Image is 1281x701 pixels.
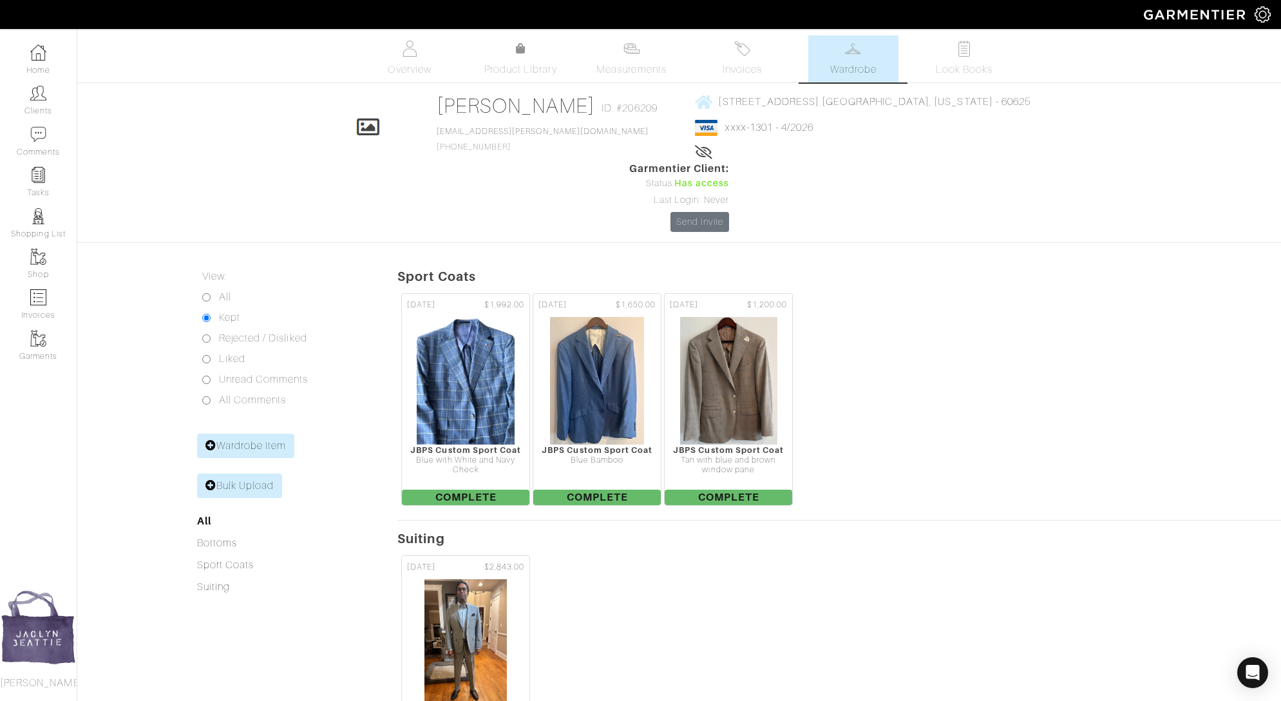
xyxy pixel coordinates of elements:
div: Status: [629,177,730,191]
div: Tan with blue and brown window pane [665,456,792,475]
label: Rejected / Disliked [219,331,307,346]
a: All [197,515,211,527]
div: Blue with White and Navy Check [402,456,529,475]
span: [DATE] [407,299,435,311]
a: [DATE] $1,200.00 JBPS Custom Sport Coat Tan with blue and brown window pane Complete [663,292,794,507]
span: ID: #206209 [602,101,658,116]
img: comment-icon-a0a6a9ef722e966f86d9cbdc48e553b5cf19dbc54f86b18d962a5391bc8f6eb6.png [30,126,46,142]
label: Kept [219,310,240,325]
span: [STREET_ADDRESS] [GEOGRAPHIC_DATA], [US_STATE] - 60625 [718,96,1030,108]
img: basicinfo-40fd8af6dae0f16599ec9e87c0ef1c0a1fdea2edbe929e3d69a839185d80c458.svg [402,41,418,57]
span: Garmentier Client: [629,161,730,177]
span: Complete [533,490,661,505]
a: Wardrobe [808,35,898,82]
a: [EMAIL_ADDRESS][PERSON_NAME][DOMAIN_NAME] [437,127,649,136]
label: All Comments [219,392,287,408]
img: gear-icon-white-bd11855cb880d31180b6d7d6211b90ccbf57a29d726f0c71d8c61bd08dd39cc2.png [1255,6,1271,23]
a: Look Books [919,35,1009,82]
div: JBPS Custom Sport Coat [533,445,661,455]
a: Send Invite [670,212,730,232]
img: garments-icon-b7da505a4dc4fd61783c78ac3ca0ef83fa9d6f193b1c9dc38574b1d14d53ca28.png [30,331,46,347]
img: stylists-icon-eb353228a002819b7ec25b43dbf5f0378dd9e0616d9560372ff212230b889e62.png [30,208,46,224]
span: Look Books [936,62,993,77]
span: Product Library [484,62,557,77]
img: wardrobe-487a4870c1b7c33e795ec22d11cfc2ed9d08956e64fb3008fe2437562e282088.svg [845,41,861,57]
img: JCoQ8VRu3EcWkbxXzkmr41QS [549,316,645,445]
a: Invoices [697,35,788,82]
img: 5eqaEBPsq4bwLMafknHoCFp3 [416,316,516,445]
span: [DATE] [670,299,698,311]
a: [PERSON_NAME] [437,94,596,117]
span: Complete [402,490,529,505]
a: xxxx-1301 - 4/2026 [725,122,813,133]
span: $2,843.00 [484,561,524,573]
div: Open Intercom Messenger [1237,657,1268,688]
span: Invoices [723,62,762,77]
img: wyEoozr8ZiPnQh7ARYtmKQLs [679,316,778,445]
img: garmentier-logo-header-white-b43fb05a5012e4ada735d5af1a66efaba907eab6374d6393d1fbf88cb4ef424d.png [1137,3,1255,26]
a: Measurements [586,35,677,82]
span: Overview [388,62,431,77]
img: orders-icon-0abe47150d42831381b5fb84f609e132dff9fe21cb692f30cb5eec754e2cba89.png [30,289,46,305]
a: Suiting [197,581,230,593]
a: Sport Coats [197,559,254,571]
div: Last Login: Never [629,193,730,207]
span: [DATE] [407,561,435,573]
h5: Sport Coats [397,269,1281,284]
h5: Suiting [397,531,1281,546]
img: clients-icon-6bae9207a08558b7cb47a8932f037763ab4055f8c8b6bfacd5dc20c3e0201464.png [30,85,46,101]
label: All [219,289,231,305]
img: garments-icon-b7da505a4dc4fd61783c78ac3ca0ef83fa9d6f193b1c9dc38574b1d14d53ca28.png [30,249,46,265]
span: $1,650.00 [616,299,656,311]
a: [STREET_ADDRESS] [GEOGRAPHIC_DATA], [US_STATE] - 60625 [695,93,1030,110]
div: Blue Bamboo [533,456,661,465]
a: [DATE] $1,650.00 JBPS Custom Sport Coat Blue Bamboo Complete [531,292,663,507]
img: dashboard-icon-dbcd8f5a0b271acd01030246c82b418ddd0df26cd7fceb0bd07c9910d44c42f6.png [30,44,46,61]
label: View: [202,269,227,284]
img: todo-9ac3debb85659649dc8f770b8b6100bb5dab4b48dedcbae339e5042a72dfd3cc.svg [956,41,972,57]
span: [DATE] [538,299,567,311]
a: Wardrobe Item [197,434,295,458]
span: [PHONE_NUMBER] [437,127,649,151]
img: orders-27d20c2124de7fd6de4e0e44c1d41de31381a507db9b33961299e4e07d508b8c.svg [734,41,750,57]
span: $1,200.00 [747,299,787,311]
img: measurements-466bbee1fd09ba9460f595b01e5d73f9e2bff037440d3c8f018324cb6cdf7a4a.svg [623,41,640,57]
span: Measurements [596,62,667,77]
a: Bottoms [197,537,237,549]
a: Bulk Upload [197,474,283,498]
a: Product Library [475,41,565,77]
span: Wardrobe [830,62,877,77]
div: JBPS Custom Sport Coat [665,445,792,455]
label: Unread Comments [219,372,308,387]
div: JBPS Custom Sport Coat [402,445,529,455]
span: Complete [665,490,792,505]
span: Has access [674,177,730,191]
label: Liked [219,351,245,367]
img: reminder-icon-8004d30b9f0a5d33ae49ab947aed9ed385cf756f9e5892f1edd6e32f2345188e.png [30,167,46,183]
span: $1,992.00 [484,299,524,311]
img: visa-934b35602734be37eb7d5d7e5dbcd2044c359bf20a24dc3361ca3fa54326a8a7.png [695,120,717,136]
a: Overview [365,35,455,82]
a: [DATE] $1,992.00 JBPS Custom Sport Coat Blue with White and Navy Check Complete [400,292,531,507]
